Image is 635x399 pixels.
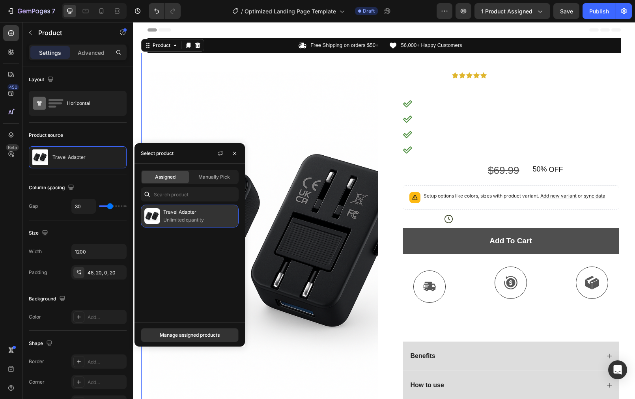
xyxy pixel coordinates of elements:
iframe: Design area [133,22,635,399]
div: Open Intercom Messenger [608,360,627,379]
p: 60-Day MoneyBack Guarantee! [352,282,404,306]
input: Search in Settings & Advanced [141,187,239,201]
h1: Travel Adapter [270,58,486,74]
div: Horizontal [67,94,115,112]
div: Select product [141,150,174,157]
p: Advanced [78,48,105,57]
input: Auto [72,199,95,213]
div: Border [29,358,44,365]
div: 50% [399,142,415,153]
div: $34.99 [318,141,351,156]
button: Manage assigned products [141,328,239,342]
div: Manage assigned products [160,332,220,339]
div: 450 [7,84,19,90]
p: Universal Plug Compatibility [284,77,380,86]
strong: 2-Pin to 2-Pin Connection [284,124,360,131]
p: Travel Adapter [163,208,235,216]
div: Width [29,248,42,255]
img: product feature img [32,149,48,165]
span: Benefits [278,330,303,337]
span: Optimized Landing Page Template [245,7,336,15]
strong: Exceptionally Compact [284,109,353,116]
div: Rich Text Editor. Editing area: main [282,91,381,103]
span: Assigned [155,173,176,181]
p: 7 [52,6,55,16]
input: Auto [72,244,126,259]
div: Rich Text Editor. Editing area: main [282,106,381,118]
button: Add to cart [270,206,486,232]
div: Shape [29,338,54,349]
p: Product [38,28,105,37]
span: / [241,7,243,15]
span: Draft [363,7,375,15]
div: Gap [29,203,38,210]
div: Add... [88,358,125,365]
p: Travel Adapter [52,155,86,160]
div: Beta [6,144,19,151]
div: Layout [29,75,55,85]
span: sync data [451,171,473,177]
div: Corner [29,378,45,386]
button: Save [553,3,579,19]
div: Undo/Redo [149,3,181,19]
div: Product [18,20,39,27]
div: Rich Text Editor. Editing area: main [282,76,381,88]
p: Setup options like colors, sizes with product variant. [291,170,473,178]
div: Publish [589,7,609,15]
p: Sold out Twice | Limited Stock Available [324,192,444,201]
div: Padding [29,269,47,276]
div: OFF [415,142,431,153]
p: Free Shipping on orders $50+ [271,285,323,302]
div: Size [29,228,50,239]
p: Unlimited quantity [163,216,235,224]
div: Rich Text Editor. Editing area: main [282,122,381,134]
span: 1 product assigned [481,7,532,15]
img: collections [144,208,160,224]
div: Add... [88,314,125,321]
div: Color [29,313,41,321]
div: Column spacing [29,183,76,193]
div: Add... [88,379,125,386]
p: Fast Tracked Shipping Worldwide! [433,282,485,306]
button: 7 [3,3,59,19]
div: $69.99 [354,138,387,158]
div: Product source [29,132,63,139]
div: Background [29,294,67,304]
span: Save [560,8,573,15]
p: Power 5 devices simultaneously [284,92,380,102]
span: Add new variant [407,171,444,177]
button: Publish [583,3,616,19]
p: Settings [39,48,61,57]
p: How to use [278,359,311,367]
strong: 4.8 based on 56,400 Customers [359,50,436,56]
button: 1 product assigned [474,3,550,19]
div: 48, 20, 0, 20 [88,269,125,276]
div: Add to cart [357,214,399,224]
span: Manually Pick [198,173,230,181]
span: or [444,171,473,177]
